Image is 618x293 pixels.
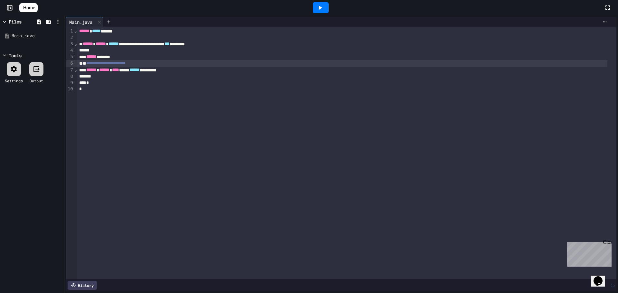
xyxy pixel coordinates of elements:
[74,41,77,46] span: Fold line
[66,86,74,92] div: 10
[565,239,612,267] iframe: chat widget
[9,18,22,25] div: Files
[74,28,77,33] span: Fold line
[5,78,23,84] div: Settings
[591,267,612,287] iframe: chat widget
[66,54,74,60] div: 5
[66,47,74,54] div: 4
[66,60,74,67] div: 6
[12,33,62,39] div: Main.java
[9,52,22,59] div: Tools
[19,3,38,12] a: Home
[66,28,74,34] div: 1
[66,80,74,86] div: 9
[66,73,74,80] div: 8
[23,5,35,11] span: Home
[3,3,44,41] div: Chat with us now!Close
[66,34,74,41] div: 2
[66,19,96,25] div: Main.java
[66,17,104,27] div: Main.java
[74,67,77,72] span: Fold line
[66,67,74,73] div: 7
[66,41,74,47] div: 3
[30,78,43,84] div: Output
[68,281,97,290] div: History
